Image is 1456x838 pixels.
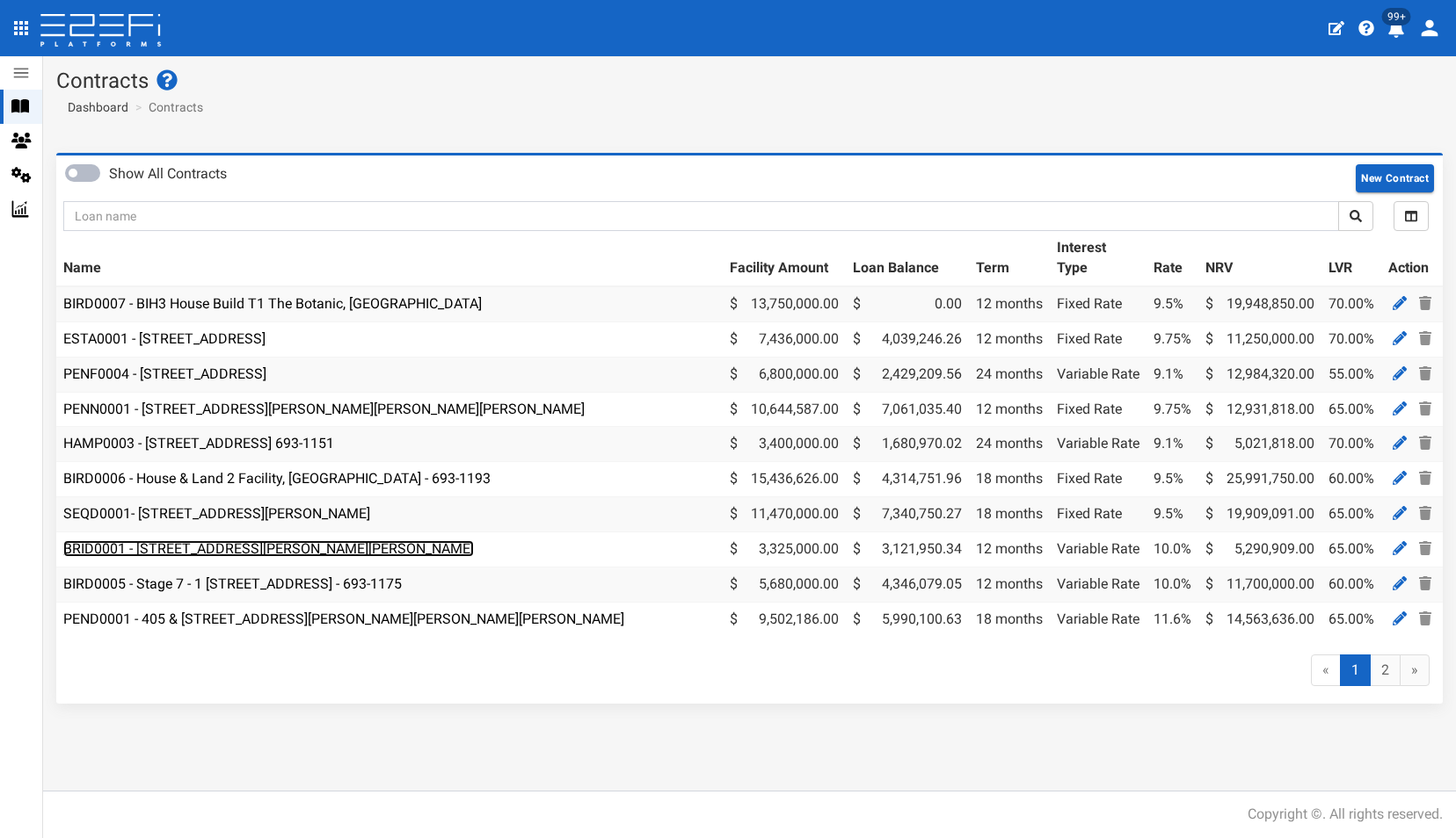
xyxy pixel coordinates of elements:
td: 3,121,950.34 [846,531,969,567]
td: 65.00% [1321,392,1381,427]
th: Interest Type [1050,231,1147,286]
td: 9.5% [1147,497,1198,532]
td: 18 months [969,462,1050,497]
a: Delete Contract [1415,538,1436,560]
a: Delete Contract [1415,328,1436,350]
span: Dashboard [61,100,128,114]
td: 5,680,000.00 [723,567,846,602]
a: Delete Contract [1415,293,1436,314]
label: Show All Contracts [109,164,227,184]
td: 70.00% [1321,286,1381,321]
td: 19,948,850.00 [1198,286,1321,321]
td: 9.75% [1147,392,1198,427]
a: Dashboard [61,98,128,116]
td: 7,061,035.40 [846,392,969,427]
td: 12 months [969,286,1050,321]
td: 70.00% [1321,427,1381,462]
td: Variable Rate [1050,602,1147,636]
a: PENF0004 - [STREET_ADDRESS] [63,365,266,382]
td: 25,991,750.00 [1198,462,1321,497]
button: New Contract [1356,164,1434,192]
td: 15,436,626.00 [723,462,846,497]
td: 24 months [969,427,1050,462]
a: ESTA0001 - [STREET_ADDRESS] [63,330,266,347]
a: BIRD0006 - House & Land 2 Facility, [GEOGRAPHIC_DATA] - 693-1193 [63,470,491,487]
td: 10,644,587.00 [723,392,846,427]
td: Variable Rate [1050,531,1147,567]
a: BIRD0005 - Stage 7 - 1 [STREET_ADDRESS] - 693-1175 [63,575,402,592]
td: 60.00% [1321,567,1381,602]
input: Loan name [63,201,1339,231]
td: Fixed Rate [1050,462,1147,497]
td: 60.00% [1321,462,1381,497]
td: 6,800,000.00 [723,357,846,392]
td: Variable Rate [1050,357,1147,392]
td: 5,290,909.00 [1198,531,1321,567]
a: Delete Contract [1415,398,1436,420]
td: 12 months [969,567,1050,602]
span: 1 [1340,654,1371,687]
td: 18 months [969,497,1050,532]
td: 12 months [969,531,1050,567]
td: 1,680,970.02 [846,427,969,462]
td: Fixed Rate [1050,392,1147,427]
td: 4,346,079.05 [846,567,969,602]
a: 2 [1370,654,1401,687]
td: 12,931,818.00 [1198,392,1321,427]
td: 70.00% [1321,321,1381,357]
th: Facility Amount [723,231,846,286]
td: 19,909,091.00 [1198,497,1321,532]
h1: Contracts [56,69,1443,92]
td: 12,984,320.00 [1198,357,1321,392]
td: 18 months [969,602,1050,636]
a: Delete Contract [1415,608,1436,630]
td: 9.1% [1147,427,1198,462]
a: Delete Contract [1415,363,1436,385]
td: 0.00 [846,286,969,321]
span: « [1311,654,1341,687]
a: Delete Contract [1415,432,1436,454]
td: 12 months [969,392,1050,427]
td: 55.00% [1321,357,1381,392]
td: 24 months [969,357,1050,392]
td: 65.00% [1321,497,1381,532]
a: Delete Contract [1415,573,1436,595]
td: 65.00% [1321,602,1381,636]
th: LVR [1321,231,1381,286]
th: Term [969,231,1050,286]
td: 12 months [969,321,1050,357]
td: 9.1% [1147,357,1198,392]
a: HAMP0003 - [STREET_ADDRESS] 693-1151 [63,435,334,452]
td: Fixed Rate [1050,497,1147,532]
td: 3,325,000.00 [723,531,846,567]
th: Loan Balance [846,231,969,286]
th: Name [56,231,723,286]
td: 9.75% [1147,321,1198,357]
a: BRID0001 - [STREET_ADDRESS][PERSON_NAME][PERSON_NAME] [63,540,474,557]
div: Copyright ©. All rights reserved. [1248,805,1443,825]
li: Contracts [131,98,203,116]
td: 14,563,636.00 [1198,602,1321,636]
a: PENN0001 - [STREET_ADDRESS][PERSON_NAME][PERSON_NAME][PERSON_NAME] [63,401,585,417]
th: NRV [1198,231,1321,286]
td: 5,021,818.00 [1198,427,1321,462]
td: Variable Rate [1050,567,1147,602]
a: PEND0001 - 405 & [STREET_ADDRESS][PERSON_NAME][PERSON_NAME][PERSON_NAME] [63,610,624,627]
td: 2,429,209.56 [846,357,969,392]
td: Fixed Rate [1050,321,1147,357]
td: 9,502,186.00 [723,602,846,636]
td: 9.5% [1147,462,1198,497]
th: Action [1381,231,1443,286]
td: 5,990,100.63 [846,602,969,636]
a: Delete Contract [1415,502,1436,524]
td: 3,400,000.00 [723,427,846,462]
td: 7,340,750.27 [846,497,969,532]
td: 9.5% [1147,286,1198,321]
td: 11.6% [1147,602,1198,636]
td: 4,314,751.96 [846,462,969,497]
td: 4,039,246.26 [846,321,969,357]
td: 7,436,000.00 [723,321,846,357]
a: » [1400,654,1430,687]
td: 65.00% [1321,531,1381,567]
td: 11,250,000.00 [1198,321,1321,357]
